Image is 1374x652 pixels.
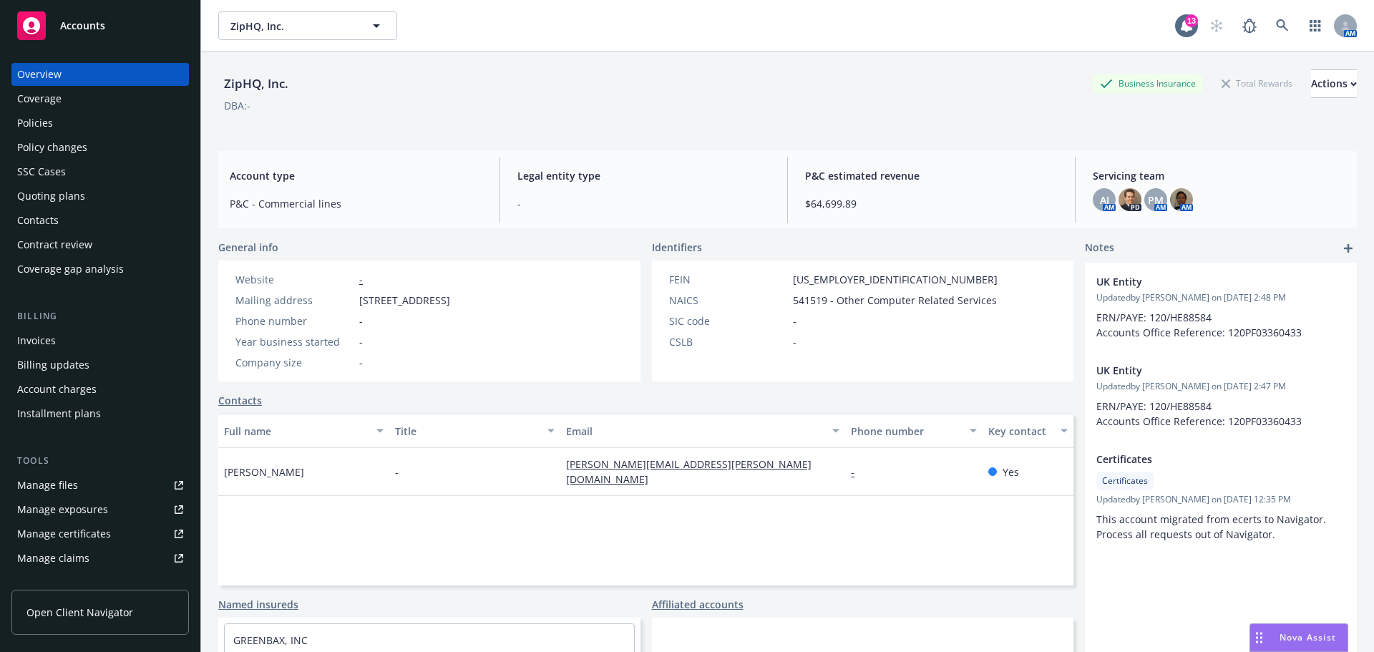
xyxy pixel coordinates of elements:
div: Billing [11,309,189,323]
span: - [359,355,363,370]
a: Search [1268,11,1297,40]
div: Manage BORs [17,571,84,594]
a: Policy changes [11,136,189,159]
div: 13 [1185,14,1198,27]
div: DBA: - [224,98,250,113]
a: Contacts [218,393,262,408]
div: Key contact [988,424,1052,439]
div: Billing updates [17,354,89,376]
div: UK EntityUpdatedby [PERSON_NAME] on [DATE] 2:48 PMERN/PAYE: 120/HE88584 Accounts Office Reference... [1085,263,1357,351]
a: Quoting plans [11,185,189,208]
div: Account charges [17,378,97,401]
a: Billing updates [11,354,189,376]
span: - [359,334,363,349]
span: - [517,196,770,211]
span: 541519 - Other Computer Related Services [793,293,997,308]
a: Report a Bug [1235,11,1264,40]
a: Start snowing [1202,11,1231,40]
a: Manage certificates [11,522,189,545]
button: Email [560,414,845,448]
div: ZipHQ, Inc. [218,74,294,93]
a: add [1340,240,1357,257]
a: Overview [11,63,189,86]
span: AJ [1100,193,1109,208]
button: Key contact [983,414,1073,448]
span: Notes [1085,240,1114,257]
div: Manage exposures [17,498,108,521]
span: P&C estimated revenue [805,168,1058,183]
button: Nova Assist [1249,623,1348,652]
div: Email [566,424,824,439]
a: GREENBAX, INC [233,633,308,647]
a: Coverage gap analysis [11,258,189,281]
button: ZipHQ, Inc. [218,11,397,40]
div: Contract review [17,233,92,256]
button: Full name [218,414,389,448]
a: Contract review [11,233,189,256]
span: Certificates [1102,475,1148,487]
button: Actions [1311,69,1357,98]
span: - [793,313,796,329]
span: This account migrated from ecerts to Navigator. Process all requests out of Navigator. [1096,512,1329,541]
div: Policy changes [17,136,87,159]
div: Actions [1311,70,1357,97]
div: NAICS [669,293,787,308]
a: SSC Cases [11,160,189,183]
div: Phone number [235,313,354,329]
button: Phone number [845,414,982,448]
span: P&C - Commercial lines [230,196,482,211]
div: Total Rewards [1214,74,1300,92]
div: Coverage [17,87,62,110]
div: Policies [17,112,53,135]
a: Policies [11,112,189,135]
span: Account type [230,168,482,183]
div: Title [395,424,539,439]
div: SSC Cases [17,160,66,183]
div: Drag to move [1250,624,1268,651]
div: Phone number [851,424,960,439]
span: Identifiers [652,240,702,255]
span: Legal entity type [517,168,770,183]
span: Updated by [PERSON_NAME] on [DATE] 2:47 PM [1096,380,1345,393]
span: - [359,313,363,329]
a: Invoices [11,329,189,352]
div: Manage certificates [17,522,111,545]
div: Mailing address [235,293,354,308]
img: photo [1119,188,1141,211]
div: Coverage gap analysis [17,258,124,281]
a: Switch app [1301,11,1330,40]
a: Accounts [11,6,189,46]
span: [STREET_ADDRESS] [359,293,450,308]
span: Yes [1003,464,1019,480]
button: Title [389,414,560,448]
div: Manage files [17,474,78,497]
p: ERN/PAYE: 120/HE88584 Accounts Office Reference: 120PF03360433 [1096,310,1345,340]
span: UK Entity [1096,363,1308,378]
a: Affiliated accounts [652,597,744,612]
img: photo [1170,188,1193,211]
span: [US_EMPLOYER_IDENTIFICATION_NUMBER] [793,272,998,287]
span: PM [1148,193,1164,208]
div: FEIN [669,272,787,287]
div: Tools [11,454,189,468]
span: [PERSON_NAME] [224,464,304,480]
div: Business Insurance [1093,74,1203,92]
a: Contacts [11,209,189,232]
div: Installment plans [17,402,101,425]
a: Installment plans [11,402,189,425]
div: Overview [17,63,62,86]
span: Servicing team [1093,168,1345,183]
a: Manage exposures [11,498,189,521]
a: - [851,465,866,479]
div: SIC code [669,313,787,329]
span: UK Entity [1096,274,1308,289]
div: Full name [224,424,368,439]
div: Contacts [17,209,59,232]
div: Year business started [235,334,354,349]
a: [PERSON_NAME][EMAIL_ADDRESS][PERSON_NAME][DOMAIN_NAME] [566,457,812,486]
div: Website [235,272,354,287]
div: Manage claims [17,547,89,570]
span: - [395,464,399,480]
div: Invoices [17,329,56,352]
